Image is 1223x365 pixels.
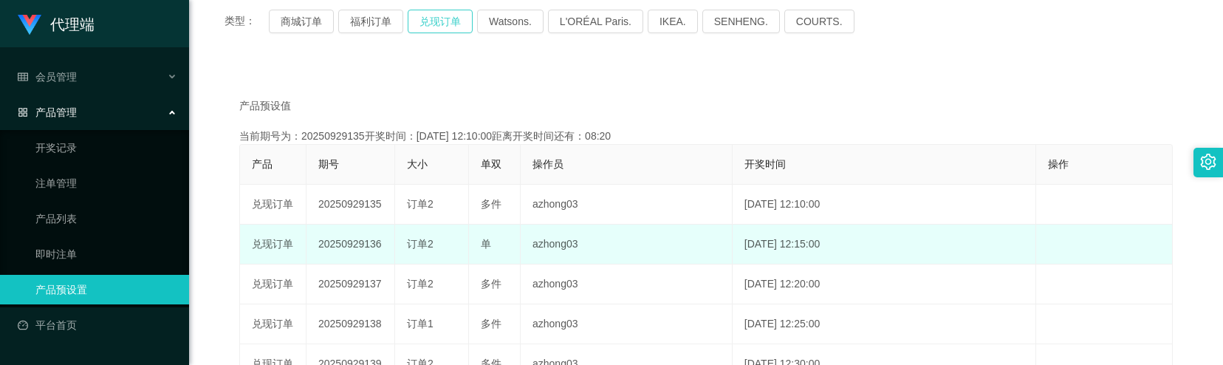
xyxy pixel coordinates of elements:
span: 订单2 [407,278,434,290]
span: 订单1 [407,318,434,330]
button: 兑现订单 [408,10,473,33]
td: 20250929138 [306,304,395,344]
td: [DATE] 12:25:00 [733,304,1036,344]
a: 产品预设置 [35,275,177,304]
span: 会员管理 [18,71,77,83]
span: 操作员 [532,158,563,170]
button: IKEA. [648,10,698,33]
button: SENHENG. [702,10,780,33]
span: 大小 [407,158,428,170]
td: azhong03 [521,185,733,225]
td: 20250929137 [306,265,395,304]
span: 订单2 [407,238,434,250]
span: 单 [481,238,491,250]
td: 兑现订单 [240,265,306,304]
span: 产品管理 [18,106,77,118]
h1: 代理端 [50,1,95,48]
td: 兑现订单 [240,304,306,344]
button: L'ORÉAL Paris. [548,10,643,33]
span: 多件 [481,318,501,330]
button: 福利订单 [338,10,403,33]
span: 多件 [481,198,501,210]
td: 兑现订单 [240,225,306,265]
i: 图标: table [18,72,28,82]
span: 期号 [318,158,339,170]
td: 20250929135 [306,185,395,225]
span: 单双 [481,158,501,170]
span: 产品 [252,158,273,170]
i: 图标: appstore-o [18,107,28,117]
a: 产品列表 [35,204,177,233]
td: [DATE] 12:15:00 [733,225,1036,265]
span: 多件 [481,278,501,290]
button: Watsons. [477,10,544,33]
span: 操作 [1048,158,1069,170]
td: [DATE] 12:20:00 [733,265,1036,304]
td: azhong03 [521,225,733,265]
td: [DATE] 12:10:00 [733,185,1036,225]
a: 图标: dashboard平台首页 [18,310,177,340]
a: 开奖记录 [35,133,177,163]
i: 图标: setting [1200,154,1216,170]
span: 开奖时间 [744,158,786,170]
button: COURTS. [784,10,854,33]
td: 20250929136 [306,225,395,265]
td: 兑现订单 [240,185,306,225]
span: 订单2 [407,198,434,210]
span: 类型： [225,10,269,33]
a: 注单管理 [35,168,177,198]
a: 代理端 [18,18,95,30]
a: 即时注单 [35,239,177,269]
span: 产品预设值 [239,98,291,114]
div: 当前期号为：20250929135开奖时间：[DATE] 12:10:00距离开奖时间还有：08:20 [239,129,1173,144]
td: azhong03 [521,304,733,344]
button: 商城订单 [269,10,334,33]
td: azhong03 [521,265,733,304]
img: logo.9652507e.png [18,15,41,35]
